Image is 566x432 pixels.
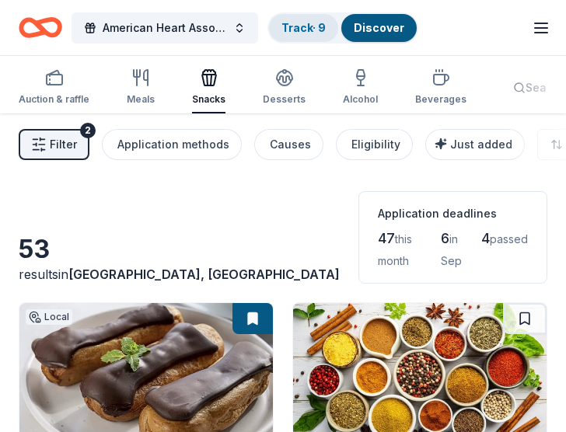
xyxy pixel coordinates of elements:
button: Desserts [263,62,306,113]
span: this month [378,232,412,267]
button: Beverages [415,62,466,113]
button: Filter2 [19,129,89,160]
div: Beverages [415,93,466,106]
span: passed [490,232,528,246]
a: Home [19,9,62,46]
span: [GEOGRAPHIC_DATA], [GEOGRAPHIC_DATA] [68,267,340,282]
button: Eligibility [336,129,413,160]
span: 4 [481,230,490,246]
button: Application methods [102,129,242,160]
span: in Sep [441,232,462,267]
button: American Heart Association 2025 Heart Walk [72,12,258,44]
div: Causes [270,135,311,154]
div: Local [26,309,72,325]
div: 2 [80,123,96,138]
div: Auction & raffle [19,93,89,106]
button: Track· 9Discover [267,12,418,44]
button: Alcohol [343,62,378,113]
span: Search [526,78,564,97]
div: Desserts [263,93,306,106]
button: Just added [425,129,525,160]
button: Snacks [192,62,225,113]
div: 53 [19,234,340,265]
span: American Heart Association 2025 Heart Walk [103,19,227,37]
span: 47 [378,230,395,246]
span: 6 [441,230,449,246]
button: Auction & raffle [19,62,89,113]
div: Eligibility [351,135,400,154]
div: Application deadlines [378,204,528,223]
button: Meals [127,62,155,113]
button: Causes [254,129,323,160]
span: Just added [450,138,512,151]
div: Application methods [117,135,229,154]
span: Filter [50,135,77,154]
div: Snacks [192,93,225,106]
div: Alcohol [343,93,378,106]
div: results [19,265,340,284]
a: Track· 9 [281,21,326,34]
a: Discover [354,21,404,34]
div: Meals [127,93,155,106]
span: in [58,267,340,282]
